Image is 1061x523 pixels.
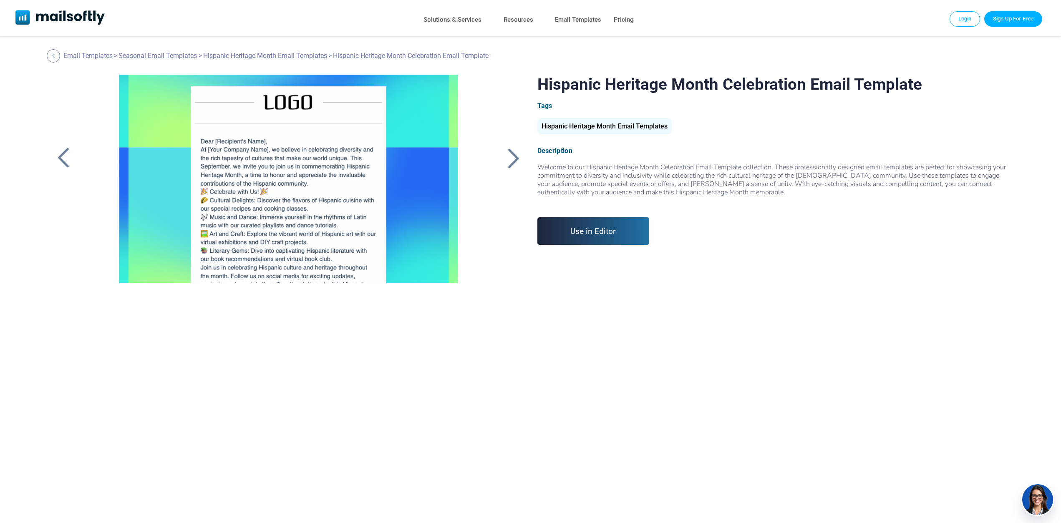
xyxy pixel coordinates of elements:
[53,147,74,169] a: Back
[118,52,197,60] a: Seasonal Email Templates
[537,102,1008,110] div: Tags
[423,14,481,26] a: Solutions & Services
[537,75,1008,93] h1: Hispanic Heritage Month Celebration Email Template
[537,118,672,134] div: Hispanic Heritage Month Email Templates
[203,52,327,60] a: Hispanic Heritage Month Email Templates
[503,147,524,169] a: Back
[15,10,105,26] a: Mailsoftly
[47,49,62,63] a: Back
[537,217,650,245] a: Use in Editor
[537,147,1008,155] div: Description
[950,11,980,26] a: Login
[537,126,672,129] a: Hispanic Heritage Month Email Templates
[100,75,477,283] a: Hispanic Heritage Month Celebration Email Template
[984,11,1042,26] a: Trial
[555,14,601,26] a: Email Templates
[504,14,533,26] a: Resources
[537,163,1008,205] span: Welcome to our Hispanic Heritage Month Celebration Email Template collection. These professionall...
[63,52,113,60] a: Email Templates
[614,14,634,26] a: Pricing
